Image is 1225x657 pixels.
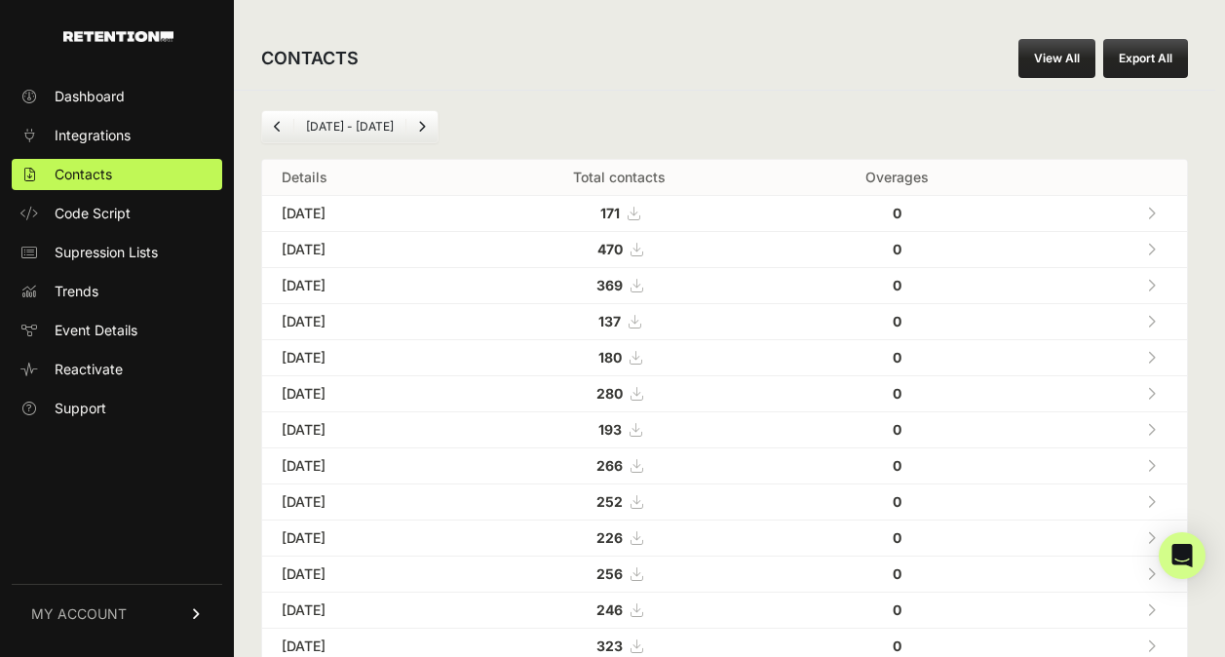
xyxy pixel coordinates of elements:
[597,241,623,257] strong: 470
[55,360,123,379] span: Reactivate
[12,120,222,151] a: Integrations
[596,638,642,654] a: 323
[893,457,901,474] strong: 0
[596,565,623,582] strong: 256
[262,196,463,232] td: [DATE]
[596,277,623,293] strong: 369
[262,521,463,557] td: [DATE]
[893,241,901,257] strong: 0
[893,493,901,510] strong: 0
[596,565,642,582] a: 256
[598,349,641,366] a: 180
[12,81,222,112] a: Dashboard
[893,349,901,366] strong: 0
[406,111,438,142] a: Next
[262,268,463,304] td: [DATE]
[596,457,623,474] strong: 266
[262,448,463,484] td: [DATE]
[262,484,463,521] td: [DATE]
[262,232,463,268] td: [DATE]
[600,205,620,221] strong: 171
[596,385,642,402] a: 280
[893,601,901,618] strong: 0
[598,421,622,438] strong: 193
[293,119,405,135] li: [DATE] - [DATE]
[596,385,623,402] strong: 280
[12,393,222,424] a: Support
[55,204,131,223] span: Code Script
[262,557,463,593] td: [DATE]
[12,315,222,346] a: Event Details
[596,601,642,618] a: 246
[893,421,901,438] strong: 0
[596,457,642,474] a: 266
[893,385,901,402] strong: 0
[12,354,222,385] a: Reactivate
[598,313,640,329] a: 137
[63,31,173,42] img: Retention.com
[262,111,293,142] a: Previous
[596,277,642,293] a: 369
[893,313,901,329] strong: 0
[262,376,463,412] td: [DATE]
[596,601,623,618] strong: 246
[893,205,901,221] strong: 0
[463,160,775,196] th: Total contacts
[596,638,623,654] strong: 323
[55,321,137,340] span: Event Details
[596,529,642,546] a: 226
[55,399,106,418] span: Support
[1103,39,1188,78] button: Export All
[55,282,98,301] span: Trends
[55,126,131,145] span: Integrations
[893,565,901,582] strong: 0
[597,241,642,257] a: 470
[12,237,222,268] a: Supression Lists
[596,493,623,510] strong: 252
[598,313,621,329] strong: 137
[12,276,222,307] a: Trends
[55,243,158,262] span: Supression Lists
[262,593,463,629] td: [DATE]
[262,160,463,196] th: Details
[262,412,463,448] td: [DATE]
[262,340,463,376] td: [DATE]
[598,349,622,366] strong: 180
[893,277,901,293] strong: 0
[12,159,222,190] a: Contacts
[261,45,359,72] h2: CONTACTS
[262,304,463,340] td: [DATE]
[1159,532,1206,579] div: Open Intercom Messenger
[55,165,112,184] span: Contacts
[893,529,901,546] strong: 0
[893,638,901,654] strong: 0
[12,584,222,643] a: MY ACCOUNT
[12,198,222,229] a: Code Script
[1018,39,1095,78] a: View All
[600,205,639,221] a: 171
[596,529,623,546] strong: 226
[31,604,127,624] span: MY ACCOUNT
[598,421,641,438] a: 193
[776,160,1018,196] th: Overages
[55,87,125,106] span: Dashboard
[596,493,642,510] a: 252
